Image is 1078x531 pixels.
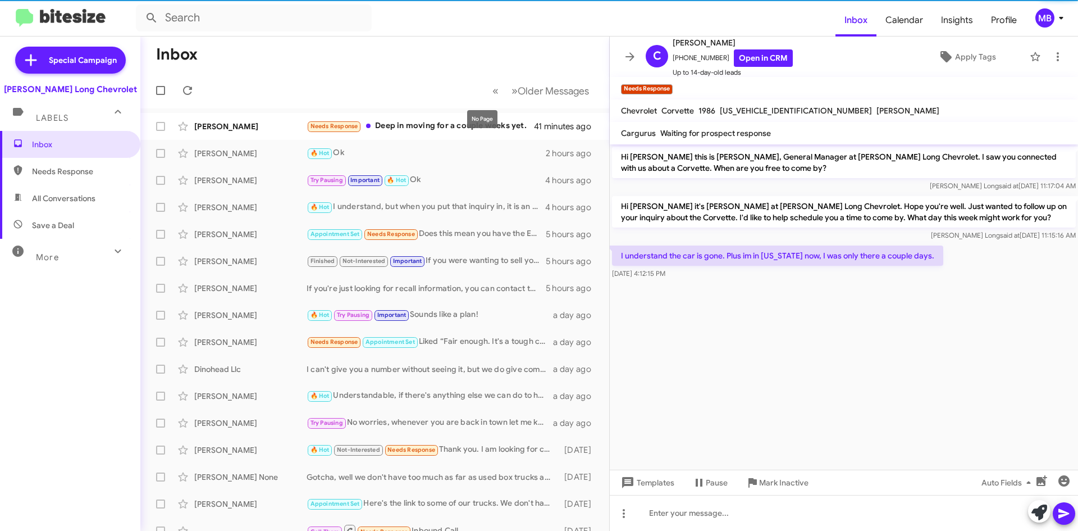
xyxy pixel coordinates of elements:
button: Next [505,79,596,102]
div: a day ago [553,417,600,429]
div: [PERSON_NAME] [194,148,307,159]
span: Appointment Set [310,230,360,238]
div: [PERSON_NAME] [194,337,307,348]
div: [PERSON_NAME] [194,256,307,267]
div: 41 minutes ago [534,121,600,132]
span: Special Campaign [49,55,117,66]
button: Pause [683,473,737,493]
div: 2 hours ago [546,148,600,159]
span: Older Messages [518,85,589,97]
div: [DATE] [559,471,600,483]
div: 4 hours ago [545,175,600,186]
p: Hi [PERSON_NAME] this is [PERSON_NAME], General Manager at [PERSON_NAME] Long Chevrolet. I saw yo... [612,147,1076,178]
span: Try Pausing [337,311,369,319]
div: Ok [307,147,546,160]
div: Thank you. I am looking for chevy or gmc 2020 or newer. My truck is well maintained and i would b... [307,443,559,456]
span: Templates [619,473,674,493]
span: [DATE] 4:12:15 PM [612,269,665,278]
div: MB [1035,8,1054,28]
div: [PERSON_NAME] [194,229,307,240]
span: [US_VEHICLE_IDENTIFICATION_NUMBER] [720,106,872,116]
div: I understand, but when you put that inquiry in, it is an automated system giving you an estimated... [307,201,545,214]
span: Corvette [661,106,694,116]
span: 1986 [698,106,715,116]
span: » [511,84,518,98]
span: Labels [36,113,68,123]
p: Hi [PERSON_NAME] it's [PERSON_NAME] at [PERSON_NAME] Long Chevrolet. Hope you're well. Just wante... [612,196,1076,228]
span: Not-Interested [337,446,380,453]
a: Open in CRM [734,49,793,67]
div: [PERSON_NAME] Long Chevrolet [4,84,137,95]
div: a day ago [553,337,600,348]
span: Chevrolet [621,106,657,116]
div: [PERSON_NAME] [194,417,307,429]
div: a day ago [553,391,600,402]
small: Needs Response [621,84,673,94]
div: 5 hours ago [546,283,600,294]
div: [DATE] [559,444,600,456]
div: [DATE] [559,498,600,510]
span: Finished [310,257,335,265]
span: [PERSON_NAME] Long [DATE] 11:17:04 AM [930,181,1076,190]
span: Appointment Set [366,338,415,346]
span: Not-Interested [342,257,386,265]
div: [PERSON_NAME] [194,391,307,402]
span: Up to 14-day-old leads [673,67,793,78]
span: Save a Deal [32,220,74,231]
span: Needs Response [310,122,358,130]
h1: Inbox [156,46,198,63]
div: Gotcha, well we don't have too much as far as used box trucks and vans go but we may have a few o... [307,471,559,483]
a: Insights [932,4,982,37]
span: Mark Inactive [759,473,808,493]
a: Profile [982,4,1026,37]
a: Calendar [876,4,932,37]
div: [PERSON_NAME] [194,283,307,294]
a: Inbox [835,4,876,37]
div: If you're just looking for recall information, you can contact the manufacturer or go online to c... [307,283,546,294]
span: Important [393,257,422,265]
span: Important [350,176,380,184]
span: 🔥 Hot [310,311,330,319]
div: I can't give you a number without seeing it, but we do give competitive offers. It would definite... [307,364,553,375]
button: Templates [610,473,683,493]
nav: Page navigation example [486,79,596,102]
span: All Conversations [32,193,95,204]
span: Appointment Set [310,500,360,507]
div: No Page [467,110,497,128]
div: Here's the link to some of our trucks. We don't have any new corvettes currently because our Z06 ... [307,497,559,510]
span: More [36,252,59,262]
button: Mark Inactive [737,473,817,493]
span: [PHONE_NUMBER] [673,49,793,67]
input: Search [136,4,372,31]
span: 🔥 Hot [310,392,330,400]
div: [PERSON_NAME] None [194,471,307,483]
span: Apply Tags [955,47,996,67]
span: 🔥 Hot [310,203,330,211]
button: Previous [486,79,505,102]
div: Does this mean you have the Equinox Ev that I was looking for with all of the tax credits??? [307,228,546,240]
div: Deep in moving for a couple weeks yet. [307,120,534,133]
button: MB [1026,8,1066,28]
span: 🔥 Hot [310,149,330,157]
span: Cargurus [621,128,656,138]
span: C [653,47,661,65]
span: 🔥 Hot [387,176,406,184]
span: Try Pausing [310,419,343,426]
p: I understand the car is gone. Plus im in [US_STATE] now, I was only there a couple days. [612,246,943,266]
a: Special Campaign [15,47,126,74]
div: No worries, whenever you are back in town let me know so I can give you an offer. Happy Hunting! [307,416,553,429]
div: 4 hours ago [545,202,600,213]
span: Needs Response [310,338,358,346]
div: Ok [307,174,545,187]
div: [PERSON_NAME] [194,498,307,510]
div: Understandable, if there's anything else we can do to help you out please let us know! [307,389,553,402]
div: 5 hours ago [546,229,600,240]
span: Waiting for prospect response [660,128,771,138]
span: said at [999,181,1018,190]
div: [PERSON_NAME] [194,444,307,456]
span: Needs Response [32,166,127,177]
span: Needs Response [367,230,415,238]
